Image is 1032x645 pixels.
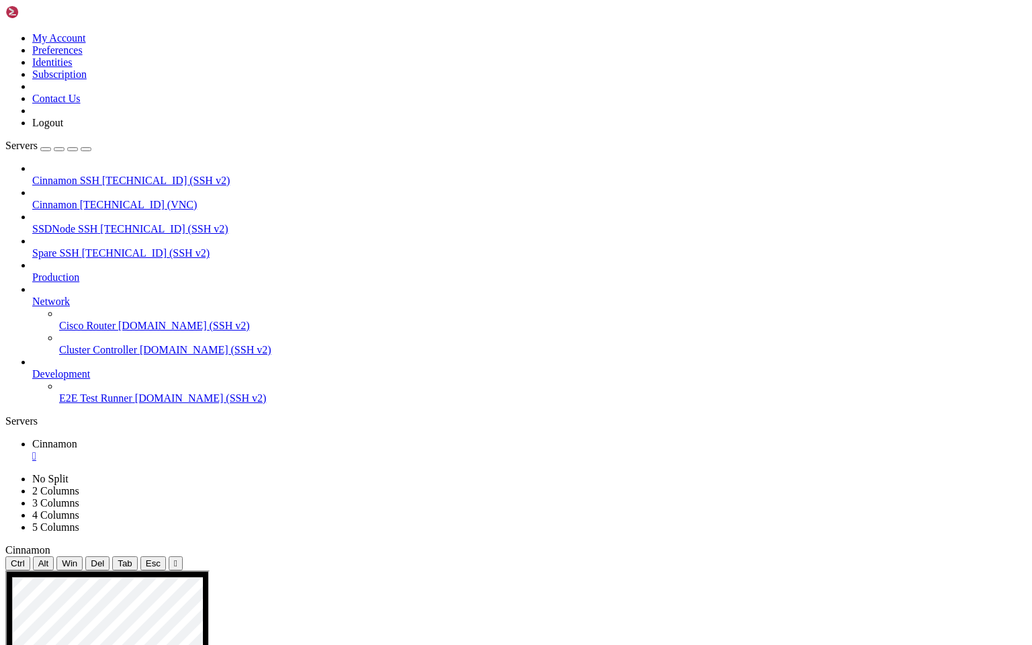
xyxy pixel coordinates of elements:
[59,344,137,355] span: Cluster Controller
[135,392,267,404] span: [DOMAIN_NAME] (SSH v2)
[80,199,198,210] span: [TECHNICAL_ID] (VNC)
[32,271,1027,284] a: Production
[32,175,99,186] span: Cinnamon SSH
[5,415,1027,427] div: Servers
[32,497,79,509] a: 3 Columns
[32,187,1027,211] li: Cinnamon [TECHNICAL_ID] (VNC)
[169,556,183,570] button: 
[146,558,161,568] span: Esc
[91,558,104,568] span: Del
[32,259,1027,284] li: Production
[112,556,138,570] button: Tab
[59,332,1027,356] li: Cluster Controller [DOMAIN_NAME] (SSH v2)
[100,223,228,234] span: [TECHNICAL_ID] (SSH v2)
[32,32,86,44] a: My Account
[32,356,1027,404] li: Development
[32,296,70,307] span: Network
[5,544,50,556] span: Cinnamon
[32,271,79,283] span: Production
[5,140,91,151] a: Servers
[32,247,79,259] span: Spare SSH
[59,380,1027,404] li: E2E Test Runner [DOMAIN_NAME] (SSH v2)
[62,558,77,568] span: Win
[140,344,271,355] span: [DOMAIN_NAME] (SSH v2)
[32,69,87,80] a: Subscription
[32,296,1027,308] a: Network
[32,211,1027,235] li: SSDNode SSH [TECHNICAL_ID] (SSH v2)
[32,438,77,449] span: Cinnamon
[59,320,1027,332] a: Cisco Router [DOMAIN_NAME] (SSH v2)
[102,175,230,186] span: [TECHNICAL_ID] (SSH v2)
[59,320,116,331] span: Cisco Router
[85,556,110,570] button: Del
[11,558,25,568] span: Ctrl
[32,521,79,533] a: 5 Columns
[32,44,83,56] a: Preferences
[5,5,83,19] img: Shellngn
[32,485,79,497] a: 2 Columns
[38,558,49,568] span: Alt
[32,438,1027,462] a: Cinnamon
[32,247,1027,259] a: Spare SSH [TECHNICAL_ID] (SSH v2)
[32,199,77,210] span: Cinnamon
[32,163,1027,187] li: Cinnamon SSH [TECHNICAL_ID] (SSH v2)
[32,368,1027,380] a: Development
[5,140,38,151] span: Servers
[32,368,90,380] span: Development
[32,235,1027,259] li: Spare SSH [TECHNICAL_ID] (SSH v2)
[32,117,63,128] a: Logout
[32,223,97,234] span: SSDNode SSH
[140,556,166,570] button: Esc
[5,556,30,570] button: Ctrl
[32,199,1027,211] a: Cinnamon [TECHNICAL_ID] (VNC)
[118,558,132,568] span: Tab
[32,473,69,484] a: No Split
[32,509,79,521] a: 4 Columns
[59,308,1027,332] li: Cisco Router [DOMAIN_NAME] (SSH v2)
[59,344,1027,356] a: Cluster Controller [DOMAIN_NAME] (SSH v2)
[32,56,73,68] a: Identities
[33,556,54,570] button: Alt
[118,320,250,331] span: [DOMAIN_NAME] (SSH v2)
[82,247,210,259] span: [TECHNICAL_ID] (SSH v2)
[59,392,132,404] span: E2E Test Runner
[56,556,83,570] button: Win
[59,392,1027,404] a: E2E Test Runner [DOMAIN_NAME] (SSH v2)
[32,450,1027,462] a: 
[32,93,81,104] a: Contact Us
[32,284,1027,356] li: Network
[32,223,1027,235] a: SSDNode SSH [TECHNICAL_ID] (SSH v2)
[174,558,177,568] div: 
[32,175,1027,187] a: Cinnamon SSH [TECHNICAL_ID] (SSH v2)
